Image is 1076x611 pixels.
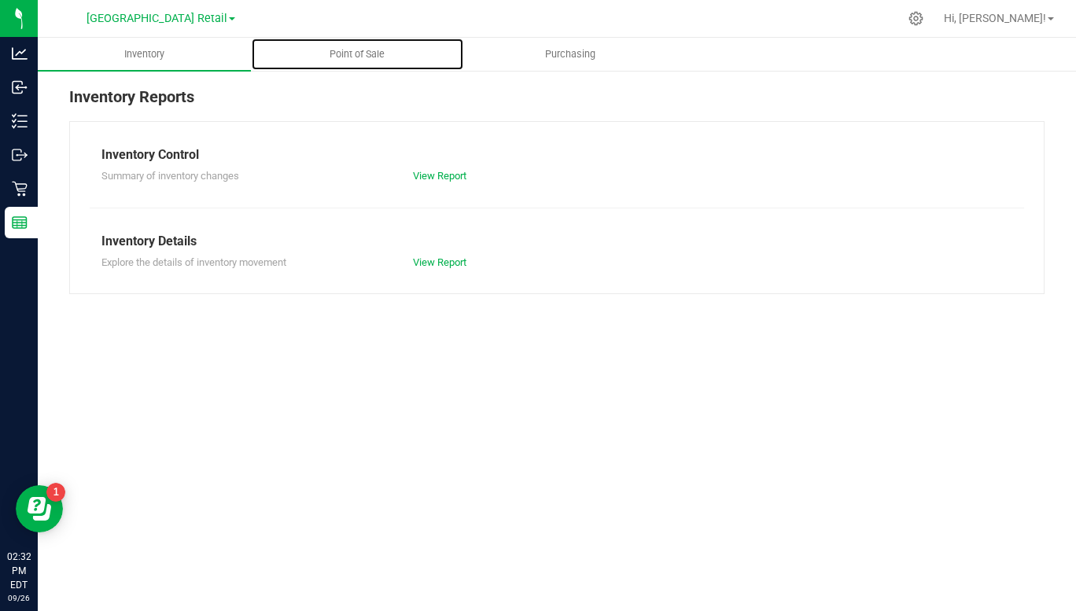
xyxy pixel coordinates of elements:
p: 02:32 PM EDT [7,550,31,592]
inline-svg: Inventory [12,113,28,129]
div: Inventory Details [101,232,1012,251]
iframe: Resource center unread badge [46,483,65,502]
inline-svg: Analytics [12,46,28,61]
span: Purchasing [524,47,617,61]
span: Summary of inventory changes [101,170,239,182]
p: 09/26 [7,592,31,604]
div: Inventory Control [101,145,1012,164]
span: [GEOGRAPHIC_DATA] Retail [87,12,227,25]
a: View Report [413,256,466,268]
div: Manage settings [906,11,926,26]
span: Explore the details of inventory movement [101,256,286,268]
inline-svg: Reports [12,215,28,230]
inline-svg: Retail [12,181,28,197]
a: Purchasing [464,38,677,71]
inline-svg: Outbound [12,147,28,163]
span: Inventory [103,47,186,61]
span: Point of Sale [308,47,406,61]
inline-svg: Inbound [12,79,28,95]
a: Inventory [38,38,251,71]
a: Point of Sale [251,38,464,71]
a: View Report [413,170,466,182]
iframe: Resource center [16,485,63,532]
span: Hi, [PERSON_NAME]! [944,12,1046,24]
div: Inventory Reports [69,85,1045,121]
